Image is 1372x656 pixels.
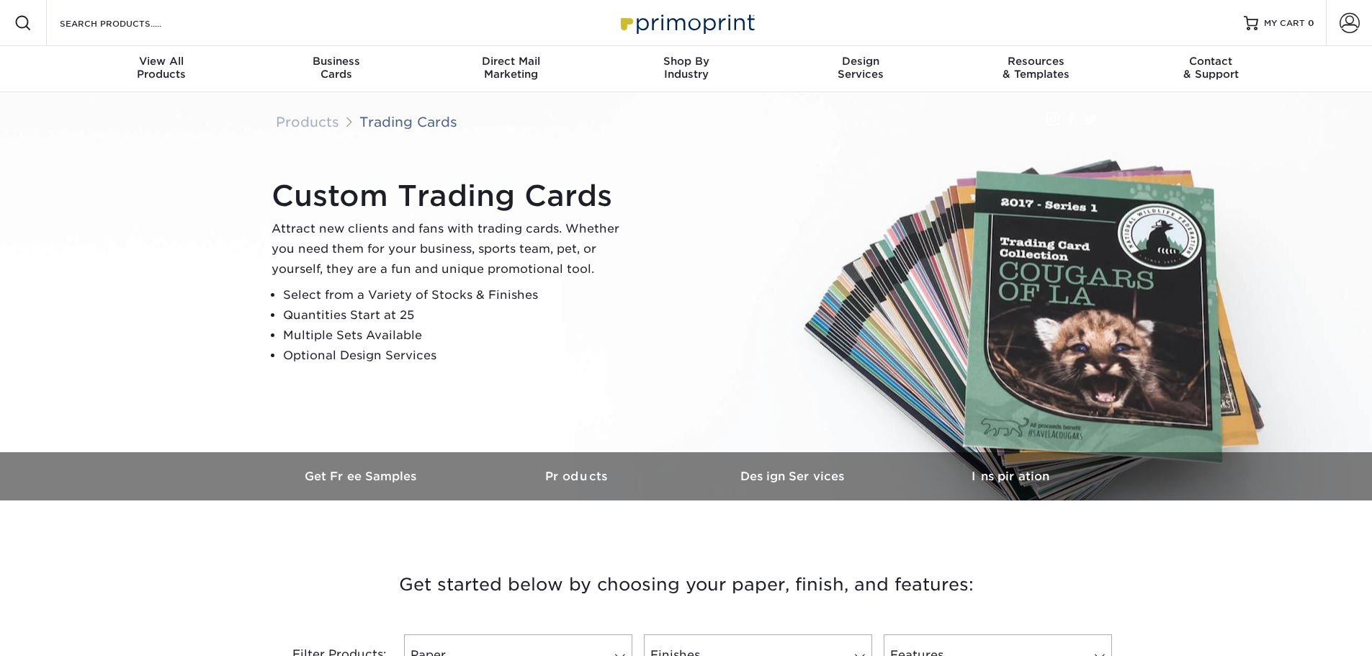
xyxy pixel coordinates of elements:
[1264,17,1305,30] span: MY CART
[598,55,774,81] div: Industry
[283,325,632,346] li: Multiple Sets Available
[74,55,249,81] div: Products
[949,55,1124,81] div: & Templates
[598,55,774,68] span: Shop By
[686,452,902,500] a: Design Services
[949,55,1124,68] span: Resources
[774,55,949,68] span: Design
[774,55,949,81] div: Services
[283,346,632,366] li: Optional Design Services
[423,46,598,92] a: Direct MailMarketing
[248,55,423,81] div: Cards
[359,114,457,130] a: Trading Cards
[254,469,470,483] h3: Get Free Samples
[1124,46,1299,92] a: Contact& Support
[248,46,423,92] a: BusinessCards
[272,219,632,279] p: Attract new clients and fans with trading cards. Whether you need them for your business, sports ...
[58,14,199,32] input: SEARCH PRODUCTS.....
[283,305,632,325] li: Quantities Start at 25
[1308,18,1314,28] span: 0
[1124,55,1299,68] span: Contact
[902,469,1118,483] h3: Inspiration
[265,552,1108,617] h3: Get started below by choosing your paper, finish, and features:
[614,7,758,38] img: Primoprint
[254,452,470,500] a: Get Free Samples
[283,285,632,305] li: Select from a Variety of Stocks & Finishes
[949,46,1124,92] a: Resources& Templates
[902,452,1118,500] a: Inspiration
[248,55,423,68] span: Business
[272,179,632,213] h1: Custom Trading Cards
[74,46,249,92] a: View AllProducts
[1124,55,1299,81] div: & Support
[423,55,598,68] span: Direct Mail
[74,55,249,68] span: View All
[276,114,339,130] a: Products
[470,469,686,483] h3: Products
[774,46,949,92] a: DesignServices
[686,469,902,483] h3: Design Services
[598,46,774,92] a: Shop ByIndustry
[423,55,598,81] div: Marketing
[470,452,686,500] a: Products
